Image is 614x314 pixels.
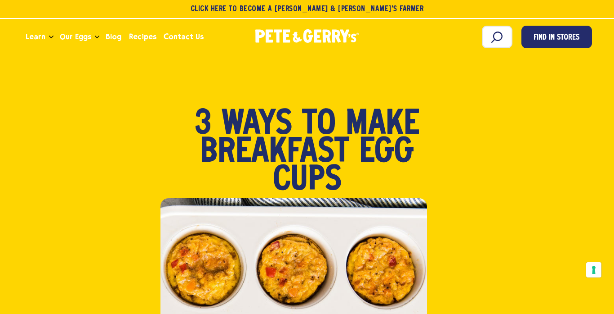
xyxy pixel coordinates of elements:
span: Contact Us [164,31,204,42]
span: Make [346,111,419,139]
a: Blog [102,25,125,49]
a: Recipes [125,25,160,49]
span: to [302,111,336,139]
button: Your consent preferences for tracking technologies [586,262,601,278]
button: Open the dropdown menu for Learn [49,36,53,39]
a: Our Eggs [56,25,95,49]
span: Egg [359,139,414,167]
span: Our Eggs [60,31,91,42]
span: 3 [195,111,212,139]
span: Recipes [129,31,156,42]
span: Ways [222,111,292,139]
input: Search [482,26,512,48]
span: Breakfast [200,139,349,167]
span: Learn [26,31,45,42]
span: Cups [273,167,342,195]
a: Contact Us [160,25,207,49]
span: Find in Stores [534,32,579,44]
a: Learn [22,25,49,49]
button: Open the dropdown menu for Our Eggs [95,36,99,39]
span: Blog [106,31,121,42]
a: Find in Stores [521,26,592,48]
